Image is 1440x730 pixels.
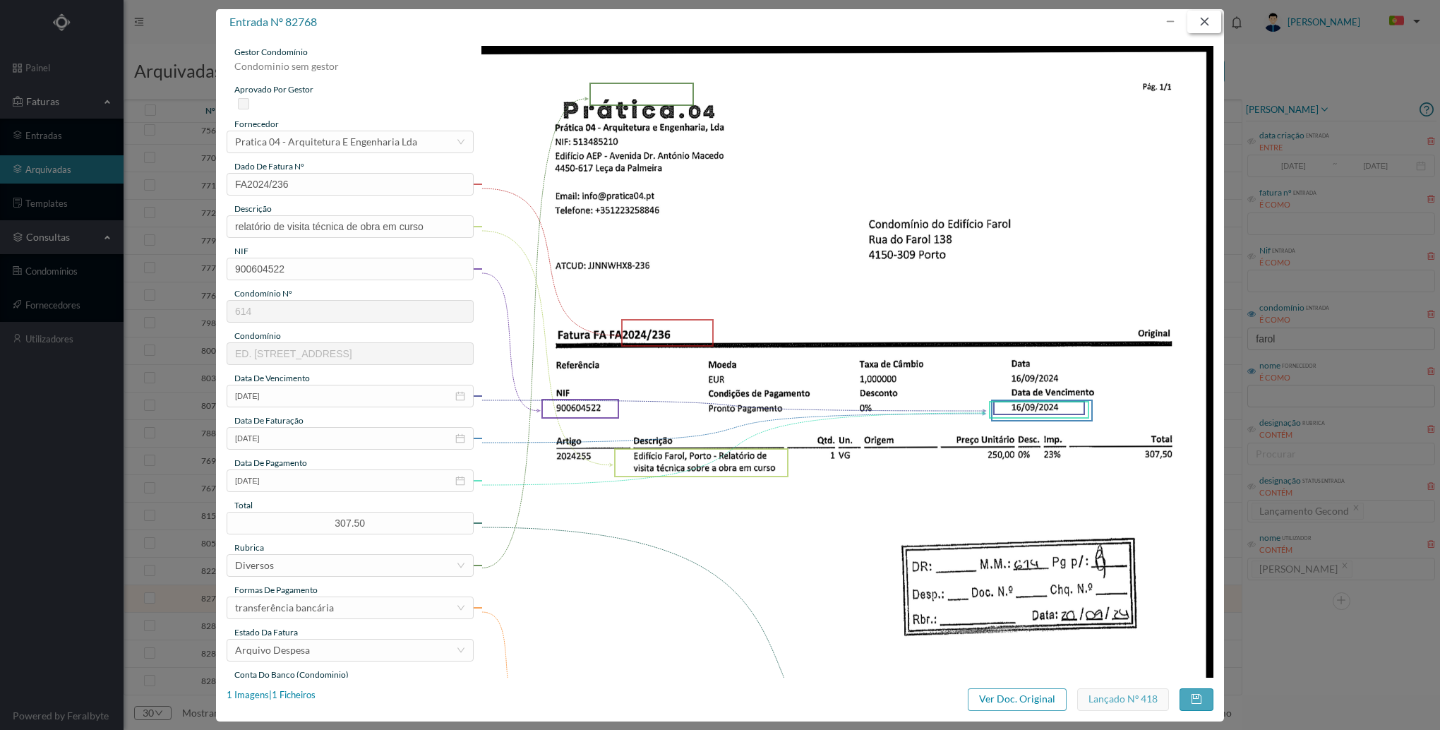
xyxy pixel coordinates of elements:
[234,161,304,172] span: dado de fatura nº
[455,433,465,443] i: icon: calendar
[234,627,298,638] span: estado da fatura
[235,131,417,152] div: Pratica 04 - Arquitetura E Engenharia Lda
[1077,688,1169,711] button: Lançado nº 418
[234,119,279,129] span: fornecedor
[457,604,465,612] i: icon: down
[455,476,465,486] i: icon: calendar
[234,47,308,57] span: gestor condomínio
[457,561,465,570] i: icon: down
[229,15,317,28] span: entrada nº 82768
[234,415,304,426] span: data de faturação
[234,246,248,256] span: NIF
[234,203,272,214] span: descrição
[235,640,310,661] div: Arquivo Despesa
[234,500,253,510] span: total
[227,688,316,702] div: 1 Imagens | 1 Ficheiros
[235,597,334,618] div: transferência bancária
[234,373,310,383] span: data de vencimento
[234,585,318,595] span: Formas de Pagamento
[227,59,474,83] div: Condominio sem gestor
[234,84,313,95] span: aprovado por gestor
[455,391,465,401] i: icon: calendar
[234,542,264,553] span: rubrica
[234,288,292,299] span: condomínio nº
[968,688,1067,711] button: Ver Doc. Original
[1378,11,1426,33] button: PT
[457,646,465,654] i: icon: down
[234,457,307,468] span: data de pagamento
[234,669,349,680] span: conta do banco (condominio)
[457,138,465,146] i: icon: down
[235,555,274,576] div: Diversos
[234,330,281,341] span: condomínio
